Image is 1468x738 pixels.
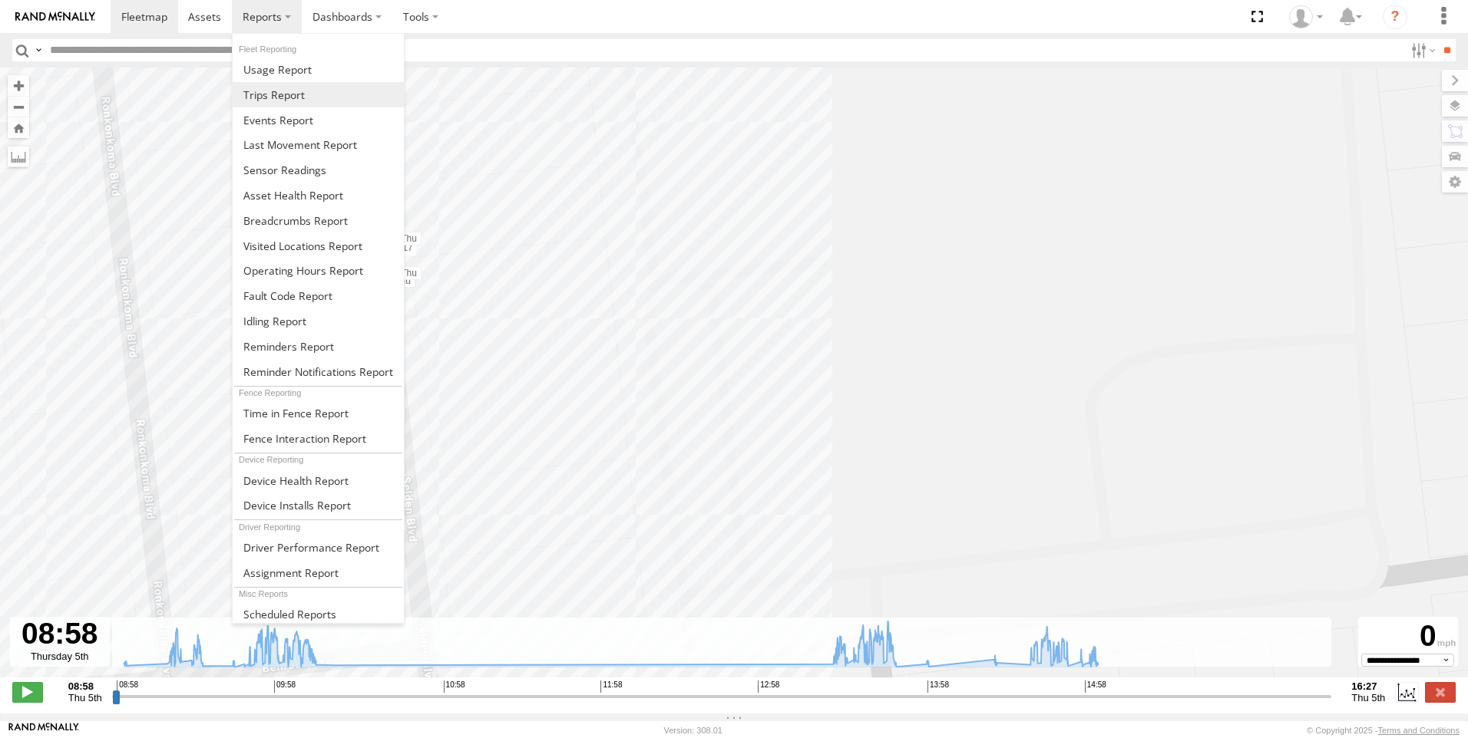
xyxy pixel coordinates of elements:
a: Reminders Report [233,334,404,359]
label: Close [1425,682,1456,702]
label: Search Filter Options [1405,39,1438,61]
a: Driver Performance Report [233,535,404,560]
span: 10:58 [444,680,465,693]
a: Visited Locations Report [233,233,404,259]
strong: 16:27 [1351,680,1385,692]
span: 11:58 [600,680,622,693]
a: Breadcrumbs Report [233,208,404,233]
div: © Copyright 2025 - [1307,726,1460,735]
span: Thu 5th Jun 2025 [68,692,102,703]
strong: 08:58 [68,680,102,692]
span: 13:58 [927,680,949,693]
a: Sensor Readings [233,157,404,183]
span: 14:58 [1085,680,1106,693]
a: Service Reminder Notifications Report [233,359,404,384]
div: Barbara Muller [1284,5,1328,28]
a: Scheduled Reports [233,601,404,627]
span: Van 17 [385,242,413,253]
a: Terms and Conditions [1378,726,1460,735]
a: Time in Fences Report [233,400,404,426]
label: Play/Stop [12,682,43,702]
a: Asset Operating Hours Report [233,258,404,283]
button: Zoom Home [8,117,29,138]
img: rand-logo.svg [15,12,95,22]
a: Trips Report [233,82,404,107]
a: Assignment Report [233,560,404,585]
span: 08:58 [117,680,138,693]
a: Fence Interaction Report [233,426,404,451]
button: Zoom in [8,75,29,96]
a: Device Installs Report [233,493,404,518]
a: Last Movement Report [233,132,404,157]
a: Device Health Report [233,468,404,493]
label: Search Query [32,39,45,61]
div: 0 [1361,619,1456,654]
div: Version: 308.01 [664,726,722,735]
a: Fault Code Report [233,283,404,308]
span: Thu 5th Jun 2025 [1351,692,1385,703]
a: Visit our Website [8,723,79,738]
a: Full Events Report [233,107,404,133]
a: Idling Report [233,308,404,334]
a: Asset Health Report [233,183,404,208]
label: Measure [8,146,29,167]
i: ? [1383,5,1407,29]
span: 12:58 [758,680,779,693]
button: Zoom out [8,96,29,117]
span: 09:58 [274,680,296,693]
label: Map Settings [1442,171,1468,193]
a: Usage Report [233,57,404,82]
